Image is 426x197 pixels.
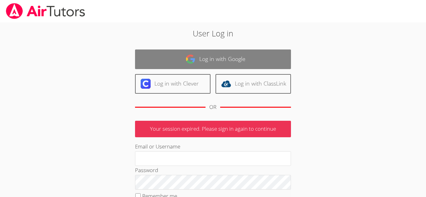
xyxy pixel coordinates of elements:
h2: User Log in [98,27,328,39]
img: google-logo-50288ca7cdecda66e5e0955fdab243c47b7ad437acaf1139b6f446037453330a.svg [186,54,196,64]
a: Log in with Google [135,49,291,69]
label: Email or Username [135,143,180,150]
label: Password [135,167,158,174]
p: Your session expired. Please sign in again to continue [135,121,291,137]
img: airtutors_banner-c4298cdbf04f3fff15de1276eac7730deb9818008684d7c2e4769d2f7ddbe033.png [5,3,86,19]
div: OR [209,103,216,112]
a: Log in with Clever [135,74,211,94]
a: Log in with ClassLink [215,74,291,94]
img: classlink-logo-d6bb404cc1216ec64c9a2012d9dc4662098be43eaf13dc465df04b49fa7ab582.svg [221,79,231,89]
img: clever-logo-6eab21bc6e7a338710f1a6ff85c0baf02591cd810cc4098c63d3a4b26e2feb20.svg [141,79,151,89]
